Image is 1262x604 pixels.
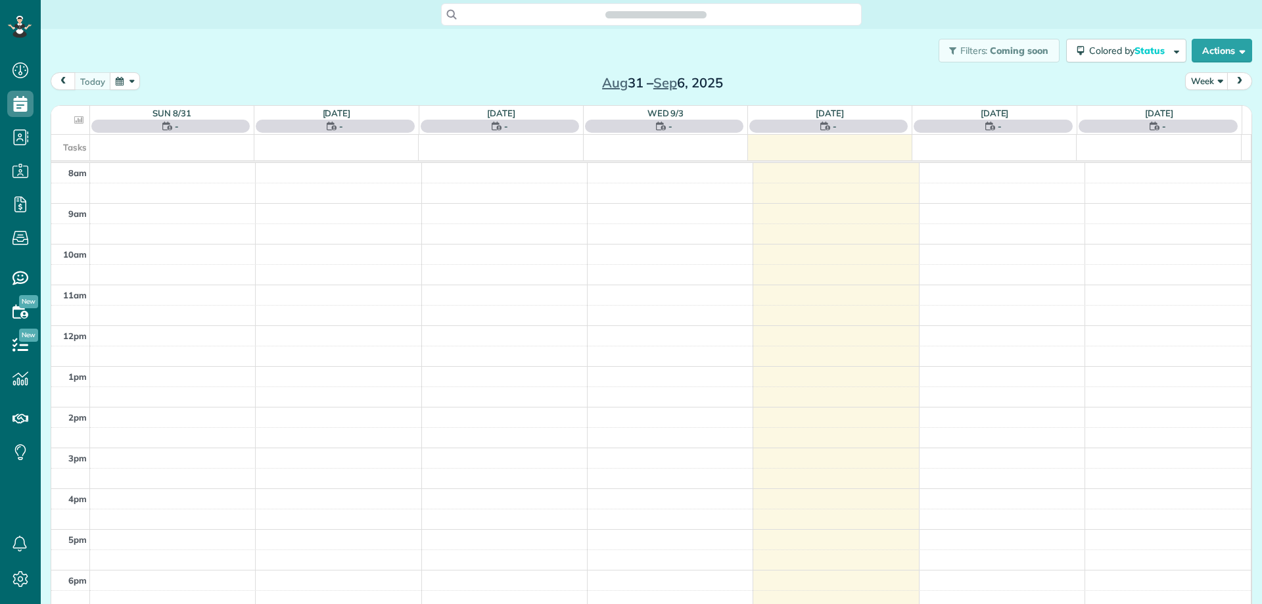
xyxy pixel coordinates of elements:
[619,8,693,21] span: Search ZenMaid…
[63,290,87,300] span: 11am
[580,76,745,90] h2: 31 – 6, 2025
[19,329,38,342] span: New
[998,120,1002,133] span: -
[68,371,87,382] span: 1pm
[68,412,87,423] span: 2pm
[68,534,87,545] span: 5pm
[323,108,351,118] a: [DATE]
[68,208,87,219] span: 9am
[1192,39,1252,62] button: Actions
[63,249,87,260] span: 10am
[68,453,87,463] span: 3pm
[1134,45,1167,57] span: Status
[981,108,1009,118] a: [DATE]
[602,74,628,91] span: Aug
[653,74,677,91] span: Sep
[68,168,87,178] span: 8am
[668,120,672,133] span: -
[175,120,179,133] span: -
[68,494,87,504] span: 4pm
[504,120,508,133] span: -
[960,45,988,57] span: Filters:
[152,108,191,118] a: Sun 8/31
[833,120,837,133] span: -
[63,142,87,152] span: Tasks
[74,72,111,90] button: today
[339,120,343,133] span: -
[816,108,844,118] a: [DATE]
[63,331,87,341] span: 12pm
[1185,72,1228,90] button: Week
[1089,45,1169,57] span: Colored by
[1227,72,1252,90] button: next
[990,45,1049,57] span: Coming soon
[487,108,515,118] a: [DATE]
[68,575,87,586] span: 6pm
[51,72,76,90] button: prev
[1145,108,1173,118] a: [DATE]
[1162,120,1166,133] span: -
[1066,39,1186,62] button: Colored byStatus
[19,295,38,308] span: New
[647,108,684,118] a: Wed 9/3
